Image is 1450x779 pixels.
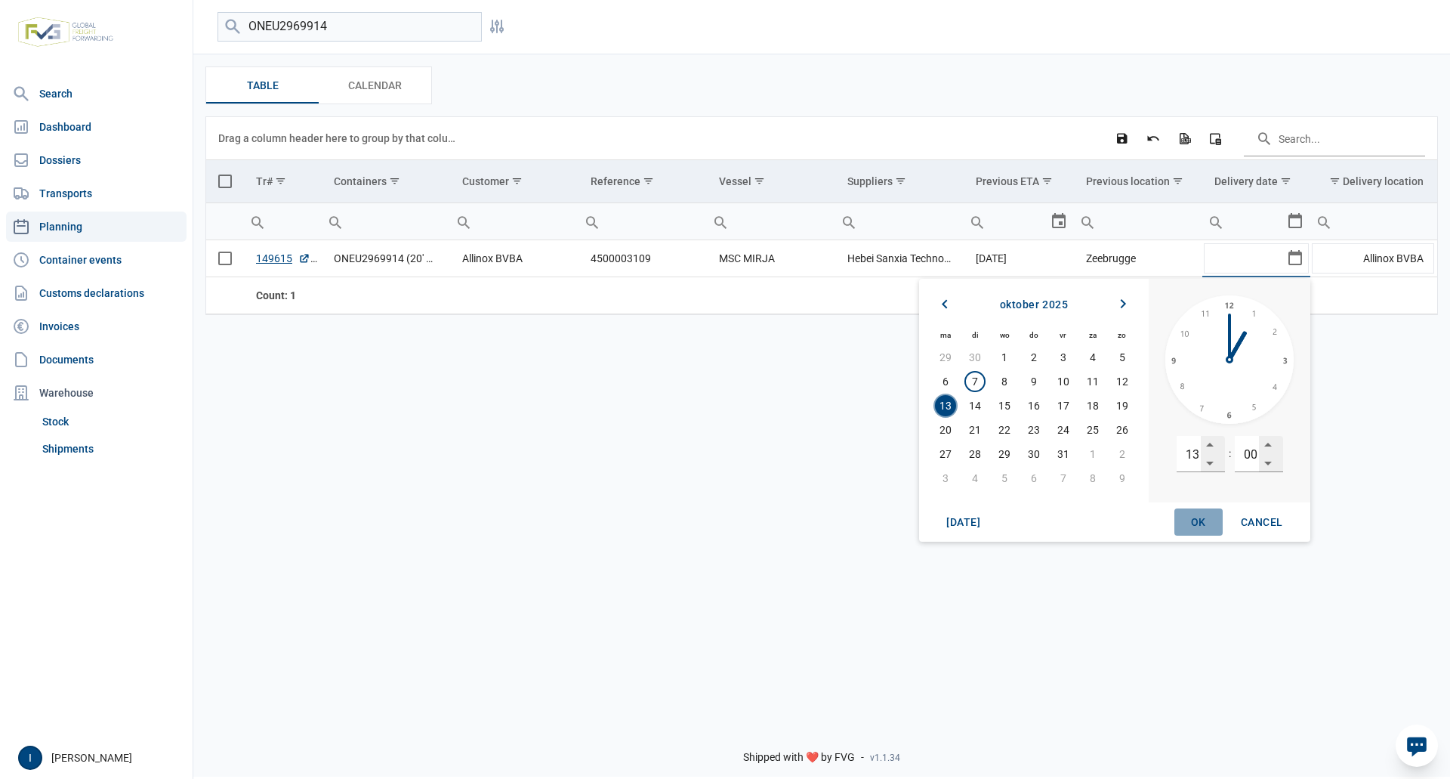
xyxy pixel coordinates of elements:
div: Select [1050,203,1068,240]
span: oktober 2025 [1000,298,1069,311]
td: zondag 2 november 2025 [1107,442,1137,466]
span: 23 [1023,419,1044,441]
span: 19 [1112,395,1133,416]
span: 9 [1112,468,1133,489]
span: 26 [1112,419,1133,441]
td: vrijdag 7 november 2025 [1048,466,1078,490]
td: Column Vessel [707,160,835,203]
input: minutes [1235,436,1259,472]
td: Column Tr# [244,160,322,203]
span: 2 [1023,347,1044,368]
span: 31 [1053,444,1074,465]
td: zaterdag 4 oktober 2025 [1078,345,1107,369]
td: woensdag 29 oktober 2025 [990,442,1020,466]
div: Delivery date [1214,175,1278,187]
div: Dropdown [919,279,1310,542]
span: 13 [935,395,956,416]
td: zaterdag 1 november 2025 [1078,442,1107,466]
td: dinsdag 30 september 2025 [961,345,990,369]
span: Show filter options for column 'Suppliers' [895,175,906,187]
div: OK [1174,509,1223,536]
span: 25 [1082,419,1103,441]
td: Column Reference [578,160,707,203]
span: Cancel [1241,516,1283,528]
td: Filter cell [1310,203,1436,240]
td: Allinox BVBA [1310,240,1436,277]
span: Show filter options for column 'Vessel' [754,175,765,187]
div: Previous month [931,291,958,318]
th: di [961,324,990,345]
span: 12 [1112,371,1133,392]
a: Dashboard [6,112,187,142]
input: Filter cell [322,203,450,240]
td: donderdag 30 oktober 2025 [1020,442,1049,466]
div: Select row [218,252,232,265]
td: maandag 3 november 2025 [931,466,961,490]
div: Data grid toolbar [218,117,1425,159]
td: donderdag 16 oktober 2025 [1020,394,1049,418]
div: Search box [578,203,606,240]
span: Show filter options for column 'Reference' [643,175,654,187]
span: 29 [994,444,1015,465]
div: Column Chooser [1202,125,1229,152]
input: Filter cell [450,203,578,240]
span: 4 [964,468,986,489]
input: Filter cell [578,203,707,240]
input: Filter cell [835,203,964,240]
span: v1.1.34 [870,752,900,764]
span: 30 [964,347,986,368]
td: Hebei Sanxia Technology Co., Ltd. [835,240,964,277]
div: Discard changes [1140,125,1167,152]
span: 30 [1023,444,1044,465]
span: 20 [935,419,956,441]
span: 8 [1082,468,1103,489]
span: 10 [1053,371,1074,392]
span: 5 [994,468,1015,489]
div: Search box [244,203,271,240]
span: 29 [935,347,956,368]
div: Search box [450,203,477,240]
td: zaterdag 11 oktober 2025 [1078,369,1107,394]
td: vrijdag 24 oktober 2025 [1048,418,1078,442]
td: donderdag 2 oktober 2025 [1020,345,1049,369]
div: I [18,746,42,770]
td: maandag 27 oktober 2025 [931,442,961,466]
td: donderdag 9 oktober 2025 [1020,369,1049,394]
td: woensdag 1 oktober 2025 [990,345,1020,369]
input: Search planning [217,12,482,42]
a: Documents [6,345,187,375]
td: dinsdag 7 oktober 2025. Today [961,369,990,394]
span: 18 [1082,395,1103,416]
td: Allinox BVBA [450,240,578,277]
td: zondag 9 november 2025 [1107,466,1137,490]
input: Filter cell [1074,203,1202,240]
div: Today [934,509,992,536]
div: : [1229,447,1231,461]
span: 2 [1112,444,1133,465]
td: Filter cell [322,203,450,240]
span: Calendar [348,76,402,94]
td: Column Previous location [1074,160,1202,203]
a: Transports [6,178,187,209]
img: FVG - Global freight forwarding [12,11,119,53]
td: [DATE] [964,240,1073,277]
span: Show filter options for column 'Previous location' [1172,175,1183,187]
td: maandag 29 september 2025 [931,345,961,369]
td: woensdag 15 oktober 2025 [990,394,1020,418]
span: 4 [1082,347,1103,368]
div: Vessel [719,175,751,187]
div: Previous ETA [976,175,1039,187]
td: MSC MIRJA [707,240,835,277]
div: Search box [322,203,349,240]
span: 5 [1112,347,1133,368]
input: Filter cell [1310,203,1436,240]
span: Shipped with ❤️ by FVG [743,751,855,765]
div: Reference [591,175,640,187]
a: Search [6,79,187,109]
td: ONEU2969914 (20' DV) [322,240,450,277]
div: Next month [1109,291,1137,318]
td: zondag 12 oktober 2025 [1107,369,1137,394]
td: Zeebrugge [1074,240,1202,277]
td: zaterdag 25 oktober 2025 [1078,418,1107,442]
td: maandag 20 oktober 2025 [931,418,961,442]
